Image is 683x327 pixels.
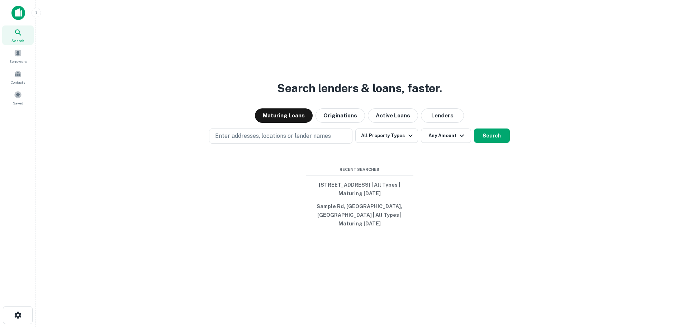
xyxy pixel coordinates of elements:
button: [STREET_ADDRESS] | All Types | Maturing [DATE] [306,178,413,200]
button: Any Amount [421,129,471,143]
button: Enter addresses, locations or lender names [209,129,352,144]
img: capitalize-icon.png [11,6,25,20]
button: All Property Types [355,129,418,143]
span: Borrowers [9,59,27,64]
span: Search [11,38,24,43]
a: Borrowers [2,46,34,66]
span: Recent Searches [306,167,413,173]
button: Sample Rd, [GEOGRAPHIC_DATA], [GEOGRAPHIC_DATA] | All Types | Maturing [DATE] [306,200,413,230]
button: Lenders [421,108,464,123]
p: Enter addresses, locations or lender names [215,132,331,140]
span: Contacts [11,79,25,85]
h3: Search lenders & loans, faster. [277,80,442,97]
button: Search [474,129,510,143]
button: Maturing Loans [255,108,313,123]
span: Saved [13,100,23,106]
button: Originations [316,108,365,123]
button: Active Loans [368,108,418,123]
a: Contacts [2,67,34,87]
a: Search [2,25,34,45]
a: Saved [2,88,34,107]
iframe: Chat Widget [647,270,683,304]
